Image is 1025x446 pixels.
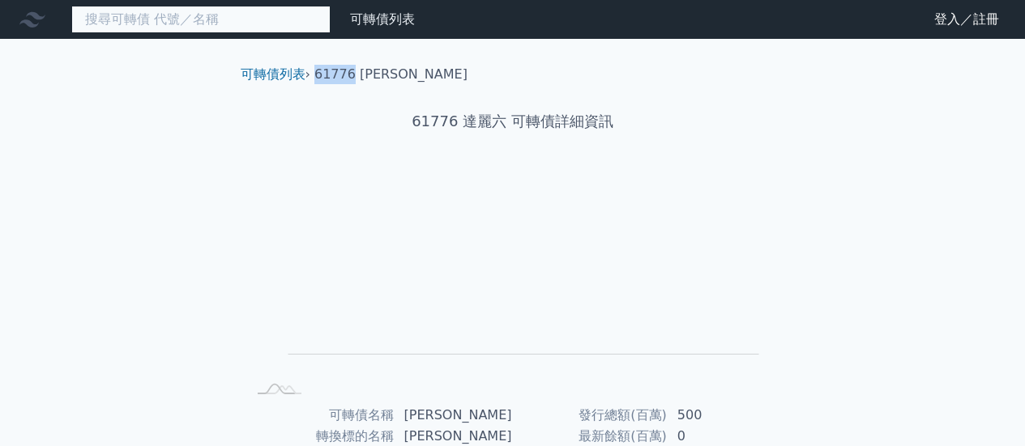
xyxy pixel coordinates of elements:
h1: 61776 達麗六 可轉債詳細資訊 [228,110,798,133]
li: › [241,65,310,84]
input: 搜尋可轉債 代號／名稱 [71,6,331,33]
td: [PERSON_NAME] [395,405,513,426]
div: 聊天小工具 [944,368,1025,446]
li: 61776 [PERSON_NAME] [314,65,468,84]
a: 可轉債列表 [241,66,305,82]
a: 可轉債列表 [350,11,415,27]
iframe: Chat Widget [944,368,1025,446]
g: Chart [273,184,759,377]
a: 登入／註冊 [921,6,1012,32]
td: 發行總額(百萬) [513,405,668,426]
td: 500 [668,405,779,426]
td: 可轉債名稱 [247,405,395,426]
